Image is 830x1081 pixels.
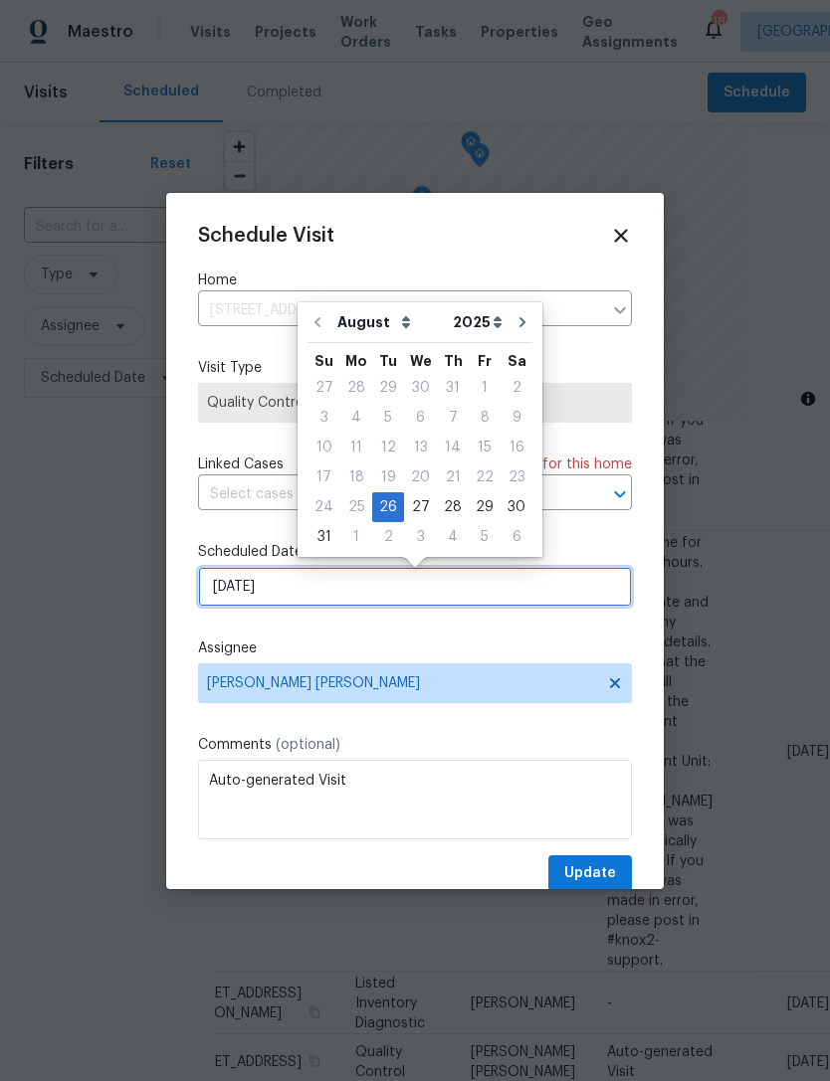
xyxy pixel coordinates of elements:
div: Sat Sep 06 2025 [501,522,532,552]
div: Mon Sep 01 2025 [340,522,372,552]
div: Sat Aug 16 2025 [501,433,532,462]
div: 2 [372,523,404,551]
abbr: Thursday [444,354,463,368]
div: Fri Aug 01 2025 [469,373,501,403]
div: Mon Aug 11 2025 [340,433,372,462]
label: Assignee [198,638,632,658]
select: Year [448,307,508,337]
button: Open [606,480,634,508]
div: Fri Sep 05 2025 [469,522,501,552]
div: Sun Aug 24 2025 [308,492,340,522]
div: 31 [437,374,469,402]
div: Wed Aug 13 2025 [404,433,437,462]
select: Month [332,307,448,337]
div: 28 [437,493,469,521]
div: Tue Jul 29 2025 [372,373,404,403]
abbr: Sunday [314,354,333,368]
div: 18 [340,463,372,491]
label: Visit Type [198,358,632,378]
span: Update [564,861,616,886]
div: 1 [340,523,372,551]
div: Fri Aug 29 2025 [469,492,501,522]
div: 13 [404,434,437,461]
div: Mon Jul 28 2025 [340,373,372,403]
div: 29 [469,493,501,521]
div: 19 [372,463,404,491]
div: Thu Aug 21 2025 [437,462,469,492]
span: [PERSON_NAME] [PERSON_NAME] [207,675,597,691]
div: Mon Aug 04 2025 [340,403,372,433]
abbr: Monday [345,354,367,368]
div: 22 [469,463,501,491]
input: Enter in an address [198,295,602,326]
div: 15 [469,434,501,461]
abbr: Friday [478,354,492,368]
abbr: Saturday [508,354,526,368]
div: 26 [372,493,404,521]
div: Tue Aug 19 2025 [372,462,404,492]
div: Sun Jul 27 2025 [308,373,340,403]
div: 3 [404,523,437,551]
div: Tue Sep 02 2025 [372,522,404,552]
div: 16 [501,434,532,461]
textarea: Auto-generated Visit [198,760,632,839]
div: 23 [501,463,532,491]
div: 8 [469,404,501,432]
abbr: Wednesday [410,354,432,368]
input: M/D/YYYY [198,567,632,607]
label: Scheduled Date [198,542,632,562]
div: 6 [501,523,532,551]
div: 1 [469,374,501,402]
button: Update [548,855,632,892]
div: Sun Aug 10 2025 [308,433,340,462]
div: Thu Jul 31 2025 [437,373,469,403]
span: (optional) [276,738,340,752]
div: Wed Aug 06 2025 [404,403,437,433]
div: Fri Aug 08 2025 [469,403,501,433]
div: Wed Aug 27 2025 [404,492,437,522]
div: 4 [437,523,469,551]
div: 27 [308,374,340,402]
div: Thu Aug 14 2025 [437,433,469,462]
div: Tue Aug 05 2025 [372,403,404,433]
div: Thu Aug 07 2025 [437,403,469,433]
div: 25 [340,493,372,521]
div: 7 [437,404,469,432]
div: 30 [501,493,532,521]
div: 31 [308,523,340,551]
div: 28 [340,374,372,402]
label: Comments [198,735,632,755]
div: 12 [372,434,404,461]
div: Sat Aug 09 2025 [501,403,532,433]
input: Select cases [198,479,576,510]
div: Sat Aug 30 2025 [501,492,532,522]
div: Sun Aug 31 2025 [308,522,340,552]
div: Thu Aug 28 2025 [437,492,469,522]
div: Wed Jul 30 2025 [404,373,437,403]
div: 4 [340,404,372,432]
div: 30 [404,374,437,402]
div: Wed Aug 20 2025 [404,462,437,492]
label: Home [198,270,632,290]
div: 6 [404,404,437,432]
span: Linked Cases [198,454,284,474]
div: Tue Aug 12 2025 [372,433,404,462]
div: Sat Aug 02 2025 [501,373,532,403]
button: Go to next month [508,302,537,342]
div: 5 [372,404,404,432]
div: 3 [308,404,340,432]
div: 11 [340,434,372,461]
div: Fri Aug 22 2025 [469,462,501,492]
div: 27 [404,493,437,521]
div: Sun Aug 17 2025 [308,462,340,492]
div: 17 [308,463,340,491]
div: Mon Aug 18 2025 [340,462,372,492]
div: Tue Aug 26 2025 [372,492,404,522]
div: 29 [372,374,404,402]
div: Mon Aug 25 2025 [340,492,372,522]
div: 21 [437,463,469,491]
abbr: Tuesday [379,354,397,368]
div: 24 [308,493,340,521]
div: 10 [308,434,340,461]
div: Fri Aug 15 2025 [469,433,501,462]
